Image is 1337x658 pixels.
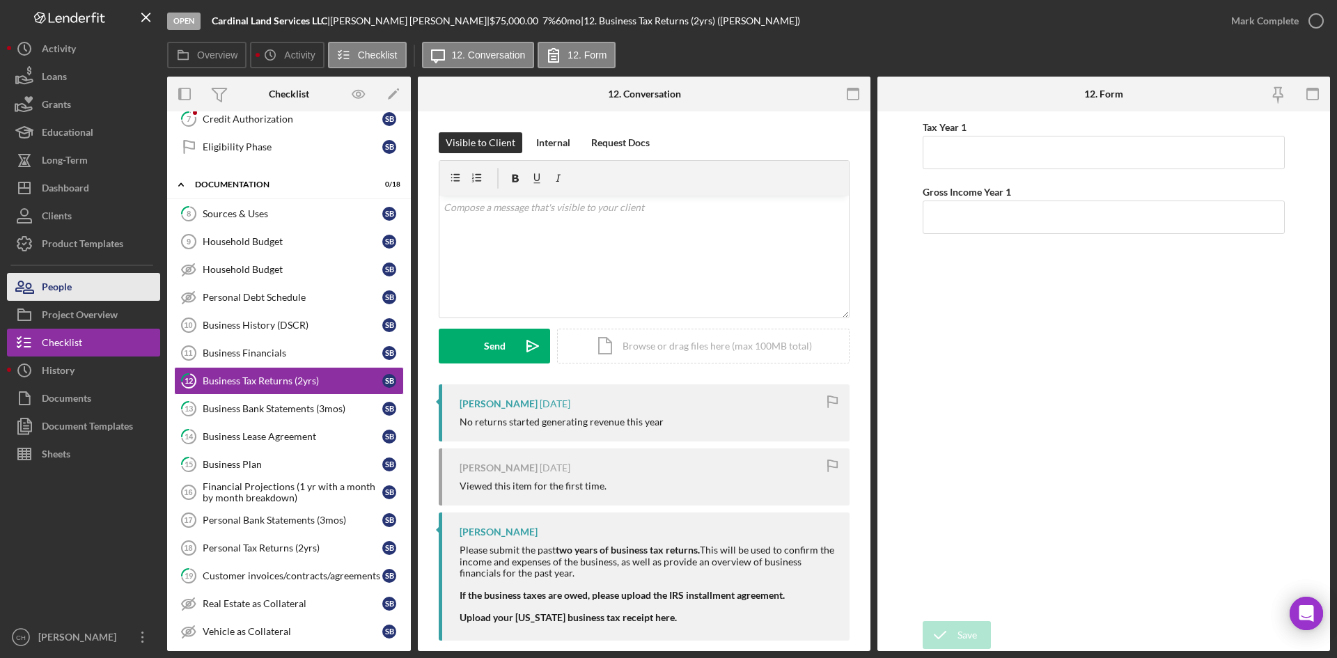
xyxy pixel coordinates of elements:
[7,91,160,118] button: Grants
[382,235,396,249] div: S B
[203,515,382,526] div: Personal Bank Statements (3mos)
[174,256,404,283] a: Household BudgetSB
[250,42,324,68] button: Activity
[203,598,382,609] div: Real Estate as Collateral
[212,15,330,26] div: |
[174,105,404,133] a: 7Credit AuthorizationSB
[484,329,506,363] div: Send
[184,488,192,496] tspan: 16
[203,264,382,275] div: Household Budget
[203,542,382,554] div: Personal Tax Returns (2yrs)
[185,460,193,469] tspan: 15
[7,35,160,63] a: Activity
[167,42,247,68] button: Overview
[1290,597,1323,630] div: Open Intercom Messenger
[923,621,991,649] button: Save
[184,544,192,552] tspan: 18
[7,412,160,440] button: Document Templates
[446,132,515,153] div: Visible to Client
[460,545,836,578] div: Please submit the past This will be used to confirm the income and expenses of the business, as w...
[422,42,535,68] button: 12. Conversation
[174,562,404,590] a: 19Customer invoices/contracts/agreementsSB
[7,357,160,384] button: History
[7,384,160,412] a: Documents
[568,49,607,61] label: 12. Form
[7,329,160,357] button: Checklist
[382,207,396,221] div: S B
[7,174,160,202] a: Dashboard
[203,375,382,386] div: Business Tax Returns (2yrs)
[42,273,72,304] div: People
[203,113,382,125] div: Credit Authorization
[7,202,160,230] button: Clients
[7,273,160,301] a: People
[382,402,396,416] div: S B
[184,516,192,524] tspan: 17
[184,321,192,329] tspan: 10
[284,49,315,61] label: Activity
[7,230,160,258] a: Product Templates
[7,440,160,468] button: Sheets
[536,132,570,153] div: Internal
[382,290,396,304] div: S B
[174,283,404,311] a: Personal Debt ScheduleSB
[957,621,977,649] div: Save
[167,13,201,30] div: Open
[7,146,160,174] button: Long-Term
[460,480,607,492] div: Viewed this item for the first time.
[42,329,82,360] div: Checklist
[542,15,556,26] div: 7 %
[174,506,404,534] a: 17Personal Bank Statements (3mos)SB
[460,416,664,428] div: No returns started generating revenue this year
[174,228,404,256] a: 9Household BudgetSB
[538,42,616,68] button: 12. Form
[382,597,396,611] div: S B
[540,398,570,409] time: 2025-08-09 14:33
[382,112,396,126] div: S B
[269,88,309,100] div: Checklist
[203,320,382,331] div: Business History (DSCR)
[382,625,396,639] div: S B
[382,513,396,527] div: S B
[42,91,71,122] div: Grants
[591,132,650,153] div: Request Docs
[42,440,70,471] div: Sheets
[452,49,526,61] label: 12. Conversation
[1217,7,1330,35] button: Mark Complete
[328,42,407,68] button: Checklist
[203,481,382,503] div: Financial Projections (1 yr with a month by month breakdown)
[187,237,191,246] tspan: 9
[184,349,192,357] tspan: 11
[330,15,490,26] div: [PERSON_NAME] [PERSON_NAME] |
[358,49,398,61] label: Checklist
[174,423,404,451] a: 14Business Lease AgreementSB
[1231,7,1299,35] div: Mark Complete
[439,132,522,153] button: Visible to Client
[556,544,700,556] strong: two years of business tax returns.
[490,15,542,26] div: $75,000.00
[42,357,75,388] div: History
[203,236,382,247] div: Household Budget
[460,526,538,538] div: [PERSON_NAME]
[923,121,967,133] label: Tax Year 1
[608,88,681,100] div: 12. Conversation
[382,263,396,276] div: S B
[203,292,382,303] div: Personal Debt Schedule
[42,35,76,66] div: Activity
[460,589,785,601] strong: If the business taxes are owed, please upload the IRS installment agreement.
[382,569,396,583] div: S B
[174,339,404,367] a: 11Business FinancialsSB
[7,118,160,146] button: Educational
[7,63,160,91] button: Loans
[35,623,125,655] div: [PERSON_NAME]
[42,202,72,233] div: Clients
[174,311,404,339] a: 10Business History (DSCR)SB
[382,457,396,471] div: S B
[42,174,89,205] div: Dashboard
[529,132,577,153] button: Internal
